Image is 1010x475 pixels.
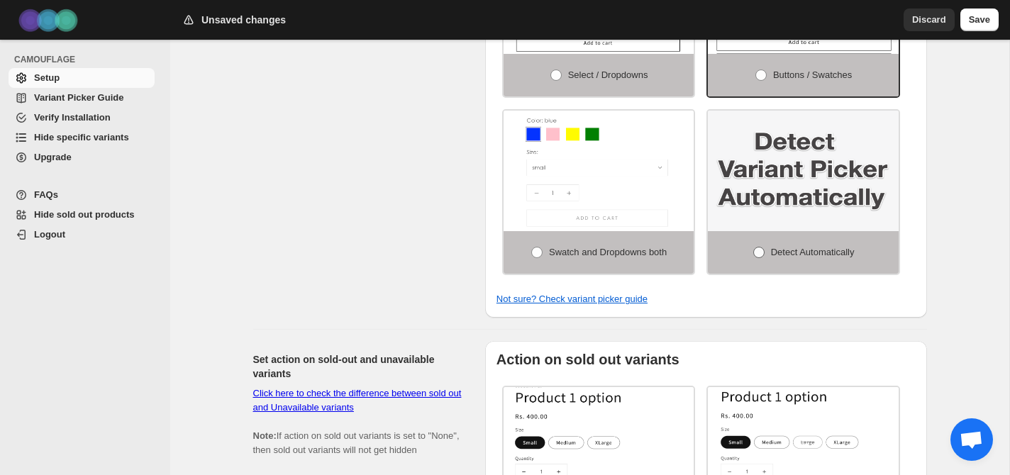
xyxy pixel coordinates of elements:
h2: Unsaved changes [201,13,286,27]
a: Click here to check the difference between sold out and Unavailable variants [253,388,462,413]
a: Logout [9,225,155,245]
b: Action on sold out variants [496,352,679,367]
button: Save [960,9,999,31]
span: Swatch and Dropdowns both [549,247,667,257]
span: Hide sold out products [34,209,135,220]
a: Verify Installation [9,108,155,128]
span: Verify Installation [34,112,111,123]
a: Open chat [950,418,993,461]
span: Setup [34,72,60,83]
span: Detect Automatically [771,247,855,257]
span: Save [969,13,990,27]
a: Hide specific variants [9,128,155,147]
a: Upgrade [9,147,155,167]
a: Not sure? Check variant picker guide [496,294,648,304]
a: Hide sold out products [9,205,155,225]
span: Logout [34,229,65,240]
span: If action on sold out variants is set to "None", then sold out variants will not get hidden [253,388,462,455]
span: Upgrade [34,152,72,162]
span: FAQs [34,189,58,200]
span: Variant Picker Guide [34,92,123,103]
span: Discard [912,13,946,27]
span: Buttons / Swatches [773,69,852,80]
span: CAMOUFLAGE [14,54,160,65]
a: Setup [9,68,155,88]
h2: Set action on sold-out and unavailable variants [253,352,462,381]
b: Note: [253,430,277,441]
span: Select / Dropdowns [568,69,648,80]
a: FAQs [9,185,155,205]
button: Discard [904,9,955,31]
img: Swatch and Dropdowns both [504,111,694,231]
img: Detect Automatically [708,111,899,231]
span: Hide specific variants [34,132,129,142]
a: Variant Picker Guide [9,88,155,108]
